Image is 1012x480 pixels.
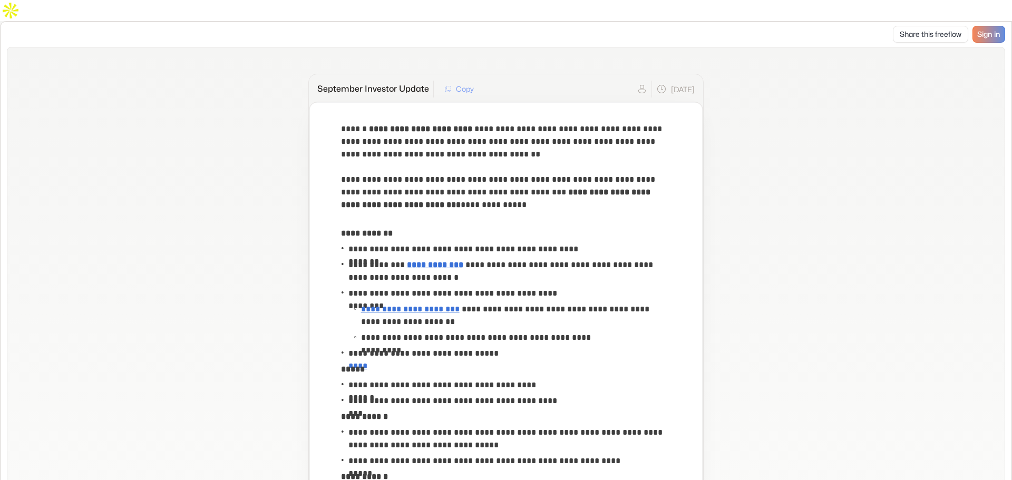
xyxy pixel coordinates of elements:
p: [DATE] [671,84,695,95]
span: Sign in [977,30,1000,39]
h2: September Investor Update [317,84,429,94]
button: Share this freeflow [893,26,968,43]
button: Copy [438,81,480,97]
a: Sign in [972,26,1005,43]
